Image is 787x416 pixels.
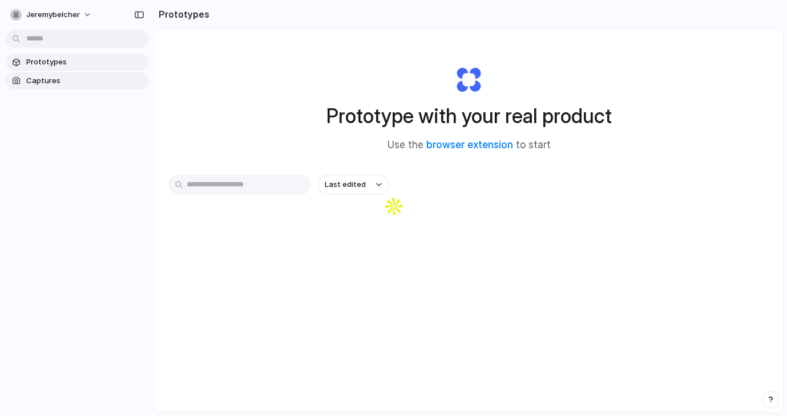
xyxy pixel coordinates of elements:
[326,101,612,131] h1: Prototype with your real product
[388,138,551,153] span: Use the to start
[26,9,80,21] span: jeremybelcher
[6,6,98,24] button: jeremybelcher
[26,56,144,68] span: Prototypes
[154,7,209,21] h2: Prototypes
[426,139,513,150] a: browser extension
[325,179,366,190] span: Last edited
[318,175,389,194] button: Last edited
[26,75,144,87] span: Captures
[6,72,148,89] a: Captures
[6,54,148,71] a: Prototypes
